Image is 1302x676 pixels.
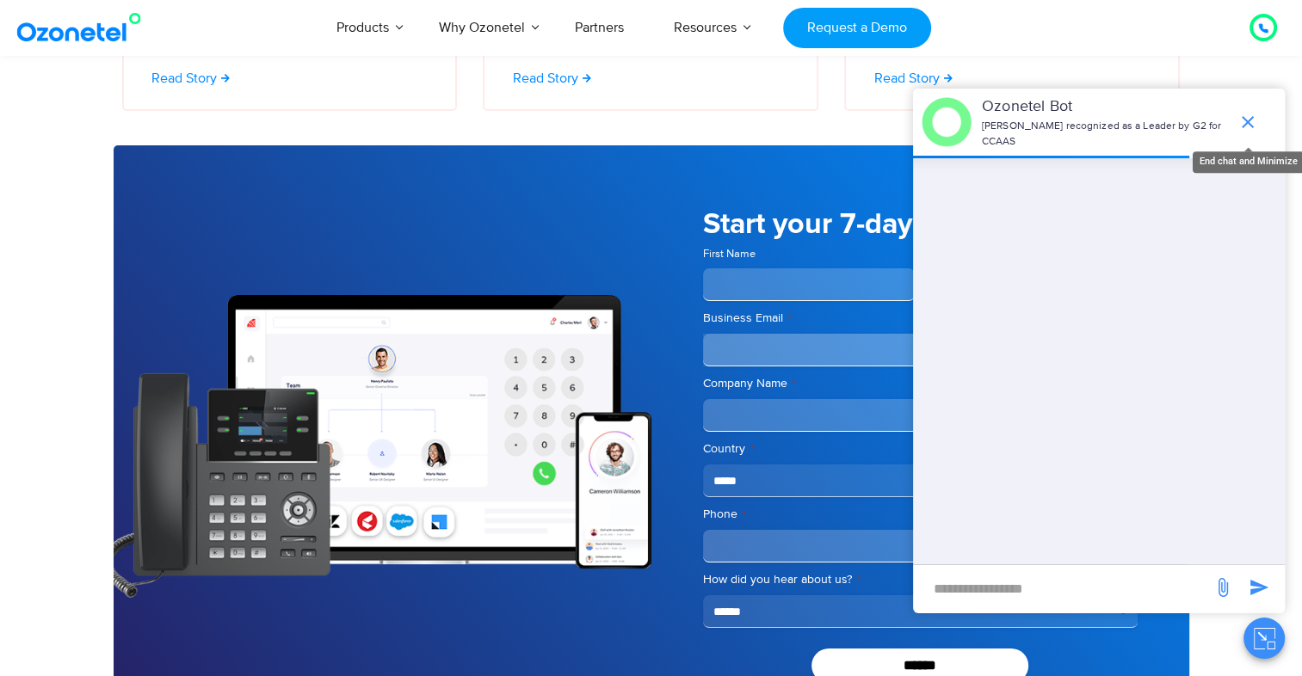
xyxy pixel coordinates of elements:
label: First Name [703,246,916,262]
label: Country [703,440,1138,458]
span: Read Story [873,71,939,85]
button: Close chat [1243,618,1285,659]
span: send message [1206,570,1240,605]
p: [PERSON_NAME] recognized as a Leader by G2 for CCAAS [982,119,1229,150]
label: Phone [703,506,1138,523]
a: Read Story [151,71,230,85]
a: Request a Demo [783,8,930,48]
span: Read Story [512,71,577,85]
p: Ozonetel Bot [982,95,1229,119]
div: new-msg-input [922,574,1204,605]
label: Company Name [703,375,1138,392]
label: How did you hear about us? [703,571,1138,588]
img: header [922,97,972,147]
a: Read Story [873,71,952,85]
label: Business Email [703,310,1138,327]
h5: Start your 7-day free trial [703,210,1138,239]
span: send message [1242,570,1276,605]
span: end chat or minimize [1231,105,1265,139]
a: Read Story [512,71,590,85]
span: Read Story [151,71,217,85]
